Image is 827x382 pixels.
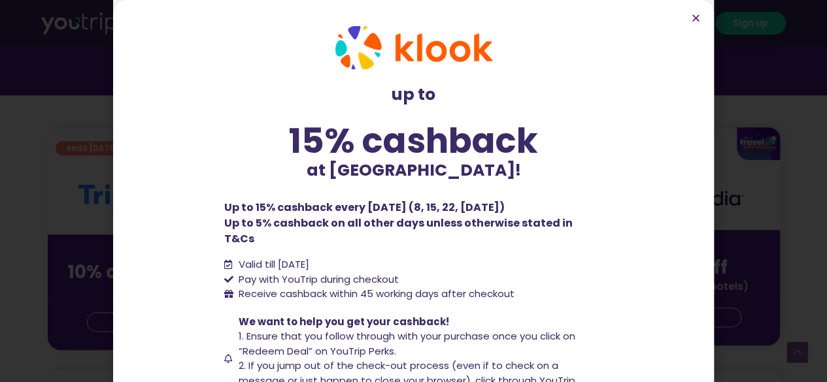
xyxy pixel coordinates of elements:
[691,13,701,23] a: Close
[224,200,603,247] p: Up to 15% cashback every [DATE] (8, 15, 22, [DATE]) Up to 5% cashback on all other days unless ot...
[235,272,399,287] span: Pay with YouTrip during checkout
[224,158,603,183] p: at [GEOGRAPHIC_DATA]!
[239,329,575,358] span: 1. Ensure that you follow through with your purchase once you click on “Redeem Deal” on YouTrip P...
[235,257,309,272] span: Valid till [DATE]
[224,82,603,107] p: up to
[239,315,449,328] span: We want to help you get your cashback!
[235,287,515,302] span: Receive cashback within 45 working days after checkout
[224,123,603,158] div: 15% cashback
